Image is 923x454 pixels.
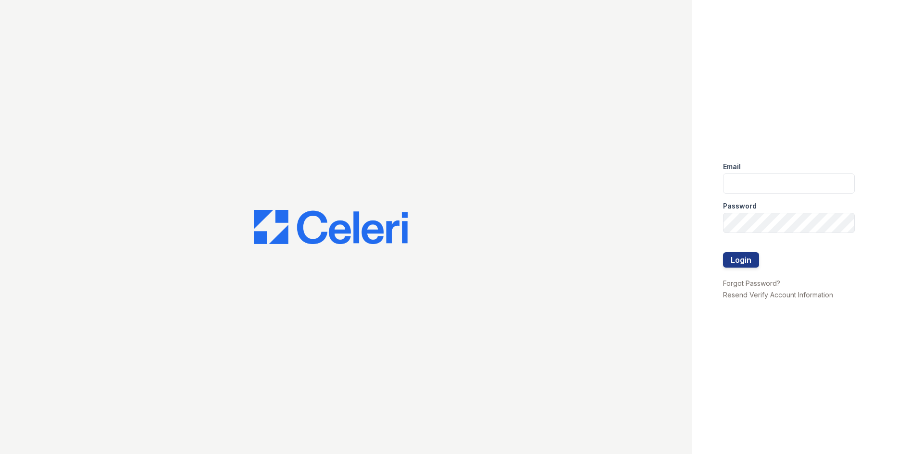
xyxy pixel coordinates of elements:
[723,201,757,211] label: Password
[723,162,741,172] label: Email
[254,210,408,245] img: CE_Logo_Blue-a8612792a0a2168367f1c8372b55b34899dd931a85d93a1a3d3e32e68fde9ad4.png
[723,252,759,268] button: Login
[723,279,780,287] a: Forgot Password?
[723,291,833,299] a: Resend Verify Account Information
